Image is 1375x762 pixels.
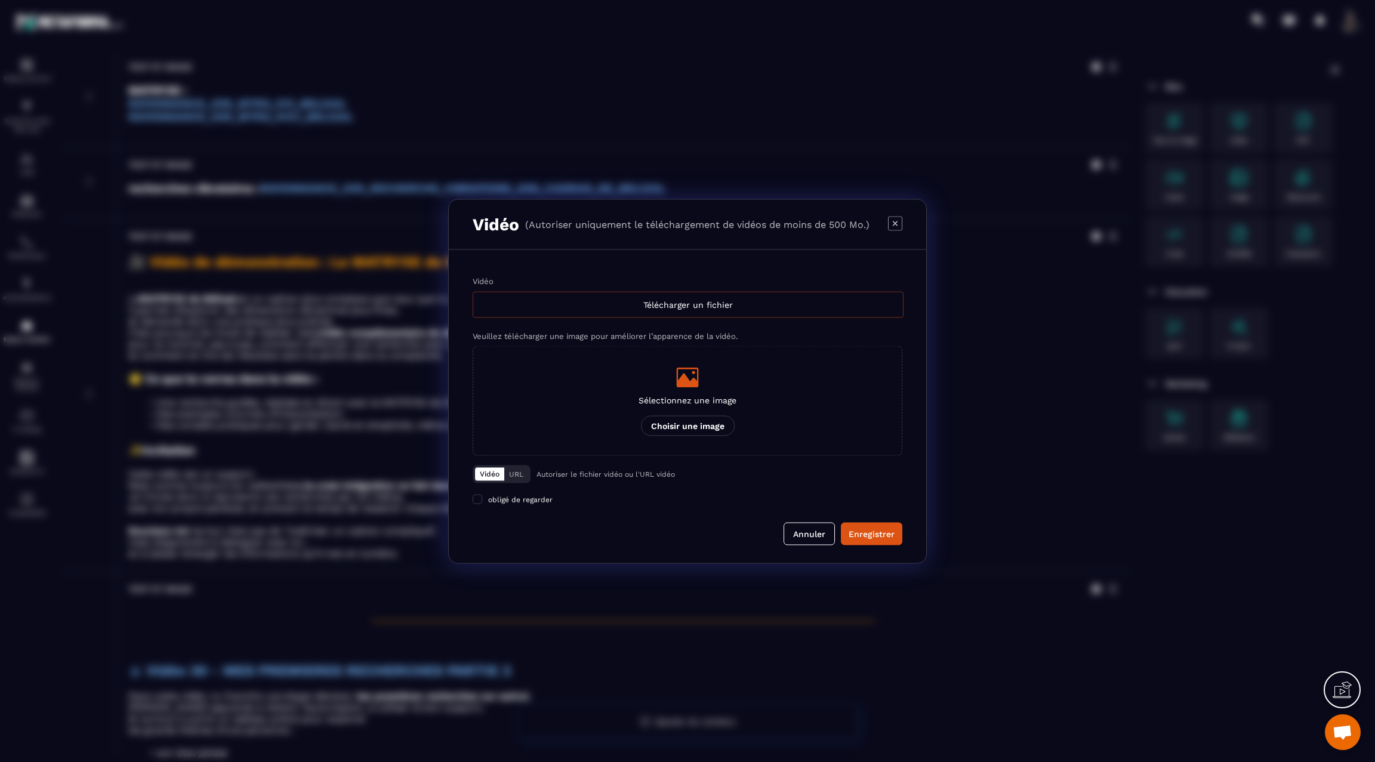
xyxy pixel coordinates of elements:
[473,214,519,234] h3: Vidéo
[475,467,504,480] button: Vidéo
[473,276,494,285] label: Vidéo
[473,291,904,317] div: Télécharger un fichier
[841,522,902,545] button: Enregistrer
[504,467,528,480] button: URL
[641,415,735,436] p: Choisir une image
[525,218,870,230] p: (Autoriser uniquement le téléchargement de vidéos de moins de 500 Mo.)
[488,495,553,504] span: obligé de regarder
[1325,714,1361,750] div: Ouvrir le chat
[784,522,835,545] button: Annuler
[473,331,738,340] label: Veuillez télécharger une image pour améliorer l’apparence de la vidéo.
[639,395,736,405] p: Sélectionnez une image
[849,527,895,539] div: Enregistrer
[537,470,675,478] p: Autoriser le fichier vidéo ou l'URL vidéo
